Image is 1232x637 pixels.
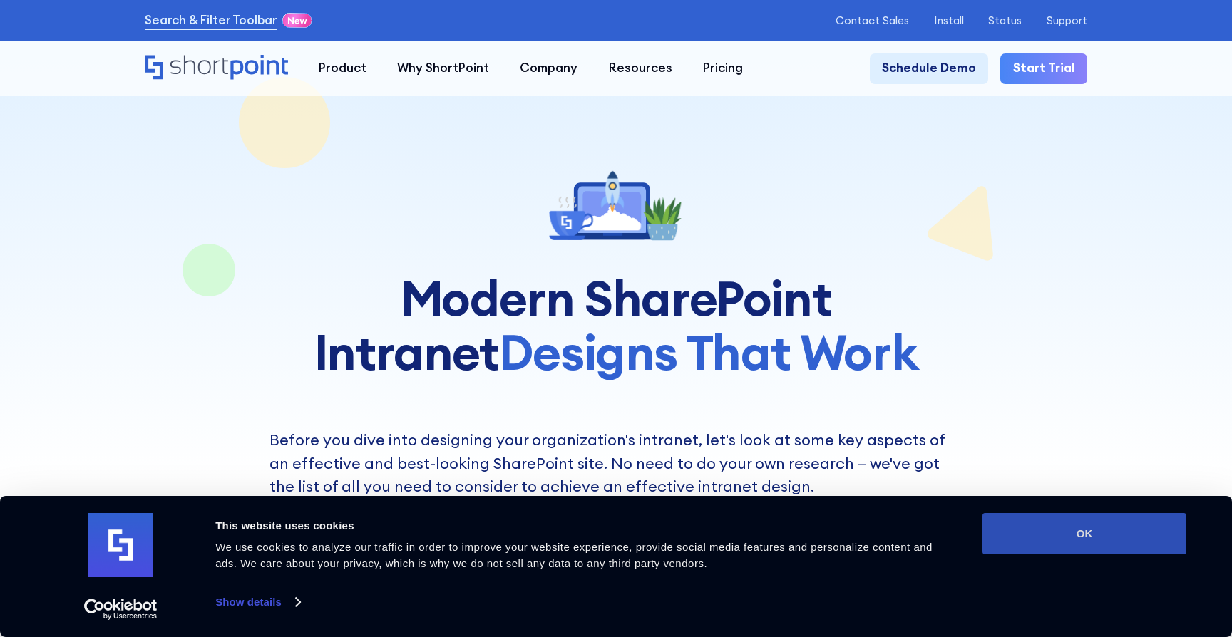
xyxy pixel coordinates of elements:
[215,541,933,569] span: We use cookies to analyze our traffic in order to improve your website experience, provide social...
[1047,14,1087,27] a: Support
[988,14,1022,27] a: Status
[593,53,687,84] a: Resources
[304,53,382,84] a: Product
[703,59,743,78] div: Pricing
[397,59,489,78] div: Why ShortPoint
[609,59,672,78] div: Resources
[215,517,950,534] div: This website uses cookies
[1000,53,1087,84] a: Start Trial
[319,59,366,78] div: Product
[505,53,593,84] a: Company
[982,513,1186,554] button: OK
[520,59,577,78] div: Company
[836,14,909,27] a: Contact Sales
[88,513,153,577] img: logo
[145,11,277,30] a: Search & Filter Toolbar
[934,14,964,27] a: Install
[687,53,758,84] a: Pricing
[145,55,288,82] a: Home
[269,271,962,379] h1: Modern SharePoint Intranet
[499,321,918,383] span: Designs That Work
[382,53,505,84] a: Why ShortPoint
[58,599,183,620] a: Usercentrics Cookiebot - opens in a new window
[269,428,962,566] p: Before you dive into designing your organization's intranet, let's look at some key aspects of an...
[870,53,989,84] a: Schedule Demo
[215,591,299,613] a: Show details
